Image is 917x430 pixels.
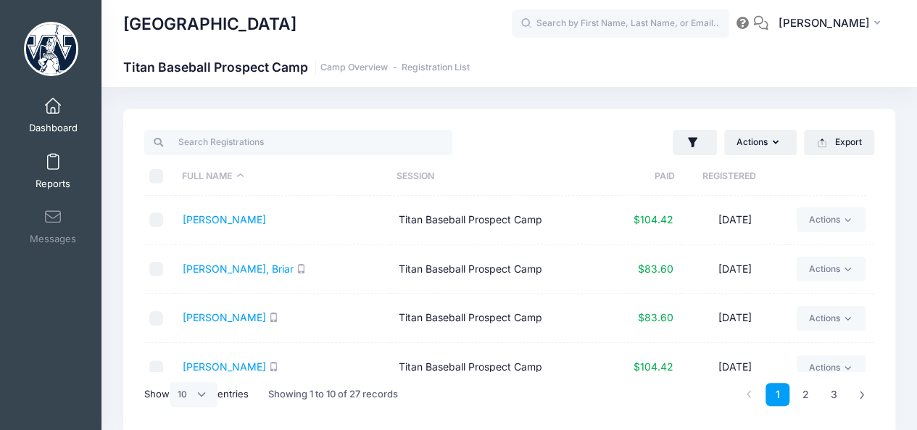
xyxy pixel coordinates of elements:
i: SMS enabled [269,313,278,322]
span: Messages [30,233,76,246]
th: Paid: activate to sort column ascending [603,157,675,196]
a: 2 [794,383,818,407]
label: Show entries [144,382,249,407]
td: [DATE] [681,245,789,294]
th: Session: activate to sort column ascending [389,157,603,196]
a: Registration List [402,62,470,73]
a: [PERSON_NAME] [183,311,266,323]
td: [DATE] [681,196,789,245]
a: 3 [822,383,846,407]
span: [PERSON_NAME] [778,15,869,31]
td: [DATE] [681,343,789,392]
span: Reports [36,178,70,190]
a: [PERSON_NAME] [183,213,266,226]
div: Showing 1 to 10 of 27 records [268,378,398,411]
button: Export [804,130,874,154]
h1: [GEOGRAPHIC_DATA] [123,7,296,41]
a: Actions [797,257,866,281]
button: Actions [724,130,797,154]
i: SMS enabled [269,362,278,371]
span: $83.60 [638,311,673,323]
button: [PERSON_NAME] [768,7,895,41]
a: [PERSON_NAME], Briar [183,262,294,275]
input: Search Registrations [144,130,452,154]
a: Reports [19,146,88,197]
a: Actions [797,355,866,380]
span: $104.42 [634,213,673,226]
h1: Titan Baseball Prospect Camp [123,59,470,75]
td: [DATE] [681,294,789,343]
a: Actions [797,207,866,232]
th: Full Name: activate to sort column descending [175,157,389,196]
span: Dashboard [29,123,78,135]
a: Camp Overview [320,62,388,73]
a: 1 [765,383,789,407]
span: $83.60 [638,262,673,275]
img: Westminster College [24,22,78,76]
td: Titan Baseball Prospect Camp [391,196,607,245]
td: Titan Baseball Prospect Camp [391,294,607,343]
a: Messages [19,201,88,252]
a: Dashboard [19,90,88,141]
a: [PERSON_NAME] [183,360,266,373]
i: SMS enabled [296,264,306,273]
td: Titan Baseball Prospect Camp [391,343,607,392]
span: $104.42 [634,360,673,373]
select: Showentries [170,382,217,407]
input: Search by First Name, Last Name, or Email... [512,9,729,38]
th: Registered: activate to sort column ascending [675,157,783,196]
td: Titan Baseball Prospect Camp [391,245,607,294]
a: Actions [797,306,866,331]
